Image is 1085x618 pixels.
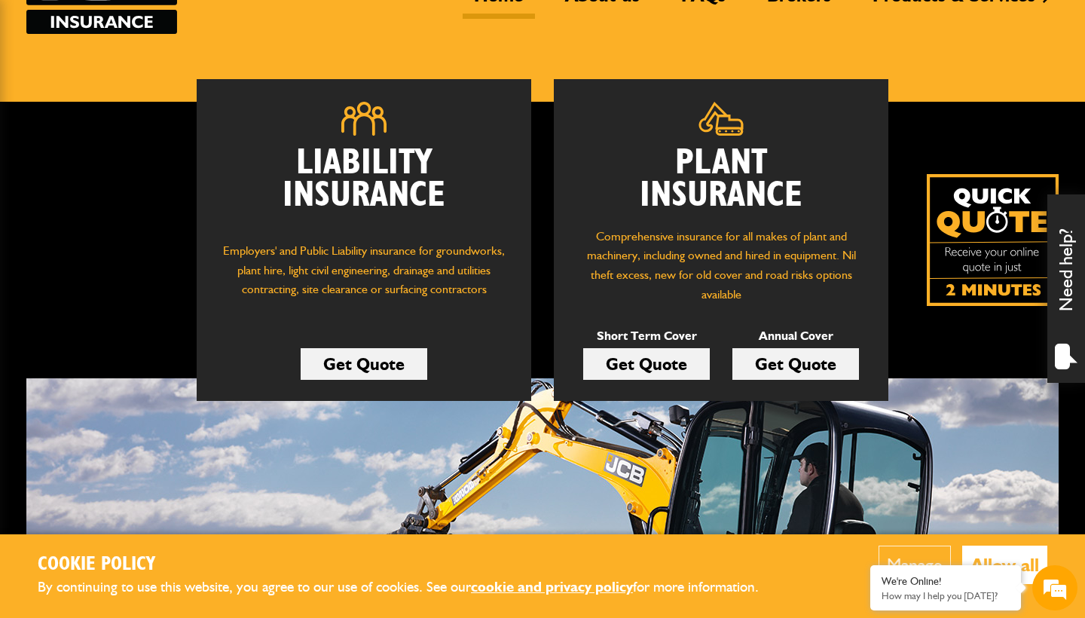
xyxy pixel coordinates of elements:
[301,348,427,380] a: Get Quote
[583,326,710,346] p: Short Term Cover
[471,578,633,595] a: cookie and privacy policy
[38,553,784,577] h2: Cookie Policy
[732,348,859,380] a: Get Quote
[38,576,784,599] p: By continuing to use this website, you agree to our use of cookies. See our for more information.
[732,326,859,346] p: Annual Cover
[219,241,509,314] p: Employers' and Public Liability insurance for groundworks, plant hire, light civil engineering, d...
[583,348,710,380] a: Get Quote
[219,147,509,227] h2: Liability Insurance
[879,546,951,584] button: Manage
[882,590,1010,601] p: How may I help you today?
[576,147,866,212] h2: Plant Insurance
[576,227,866,304] p: Comprehensive insurance for all makes of plant and machinery, including owned and hired in equipm...
[962,546,1047,584] button: Allow all
[927,174,1059,306] a: Get your insurance quote isn just 2-minutes
[927,174,1059,306] img: Quick Quote
[882,575,1010,588] div: We're Online!
[1047,194,1085,383] div: Need help?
